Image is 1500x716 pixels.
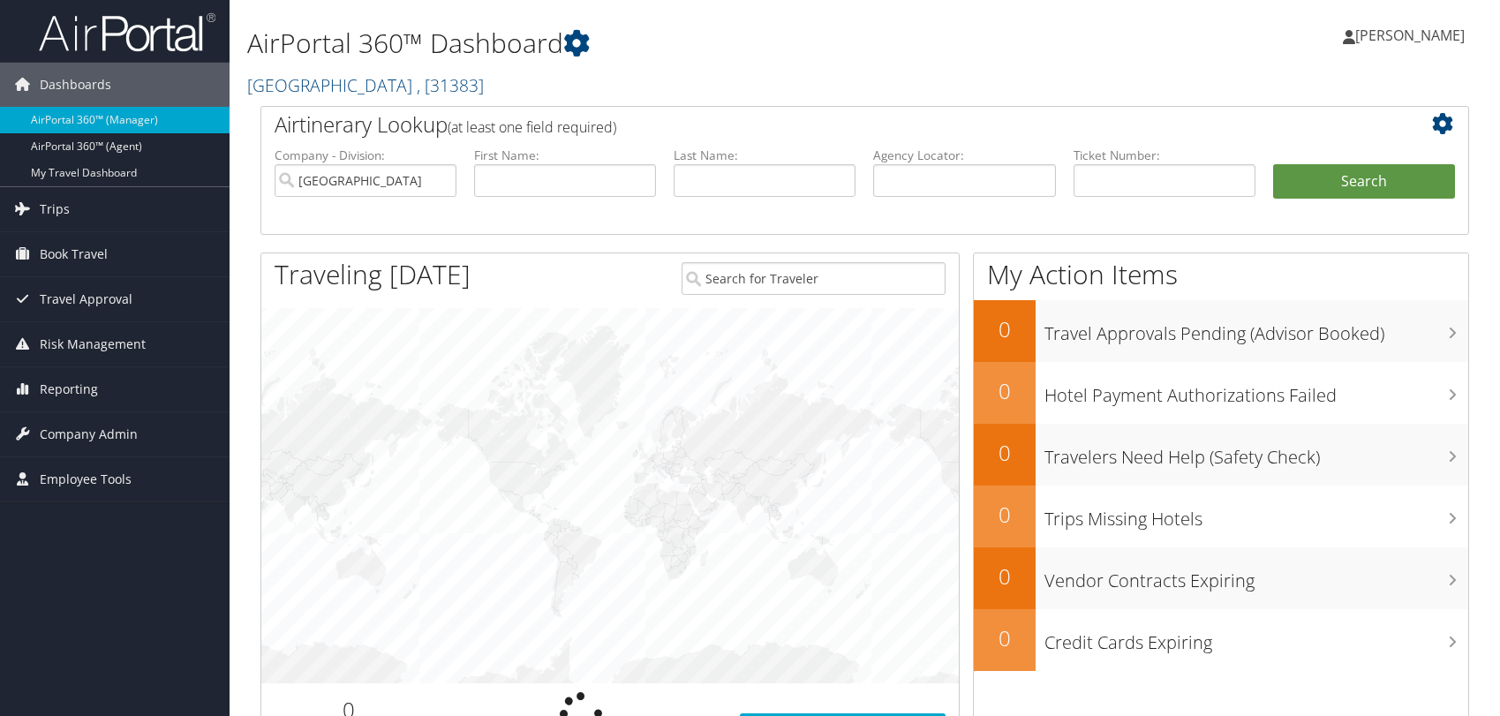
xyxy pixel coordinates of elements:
[974,623,1036,653] h2: 0
[1044,313,1468,346] h3: Travel Approvals Pending (Advisor Booked)
[974,300,1468,362] a: 0Travel Approvals Pending (Advisor Booked)
[417,73,484,97] span: , [ 31383 ]
[40,367,98,411] span: Reporting
[1044,498,1468,531] h3: Trips Missing Hotels
[1355,26,1465,45] span: [PERSON_NAME]
[974,561,1036,592] h2: 0
[1044,374,1468,408] h3: Hotel Payment Authorizations Failed
[275,147,456,164] label: Company - Division:
[40,322,146,366] span: Risk Management
[40,457,132,501] span: Employee Tools
[1343,9,1482,62] a: [PERSON_NAME]
[474,147,656,164] label: First Name:
[1044,436,1468,470] h3: Travelers Need Help (Safety Check)
[247,25,1071,62] h1: AirPortal 360™ Dashboard
[974,486,1468,547] a: 0Trips Missing Hotels
[40,63,111,107] span: Dashboards
[40,412,138,456] span: Company Admin
[448,117,616,137] span: (at least one field required)
[974,256,1468,293] h1: My Action Items
[247,73,484,97] a: [GEOGRAPHIC_DATA]
[674,147,856,164] label: Last Name:
[974,609,1468,671] a: 0Credit Cards Expiring
[1044,560,1468,593] h3: Vendor Contracts Expiring
[974,314,1036,344] h2: 0
[974,500,1036,530] h2: 0
[39,11,215,53] img: airportal-logo.png
[682,262,946,295] input: Search for Traveler
[974,424,1468,486] a: 0Travelers Need Help (Safety Check)
[40,277,132,321] span: Travel Approval
[275,256,471,293] h1: Traveling [DATE]
[40,232,108,276] span: Book Travel
[275,109,1354,139] h2: Airtinerary Lookup
[1273,164,1455,200] button: Search
[1044,622,1468,655] h3: Credit Cards Expiring
[1074,147,1255,164] label: Ticket Number:
[873,147,1055,164] label: Agency Locator:
[974,547,1468,609] a: 0Vendor Contracts Expiring
[974,376,1036,406] h2: 0
[974,362,1468,424] a: 0Hotel Payment Authorizations Failed
[40,187,70,231] span: Trips
[974,438,1036,468] h2: 0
